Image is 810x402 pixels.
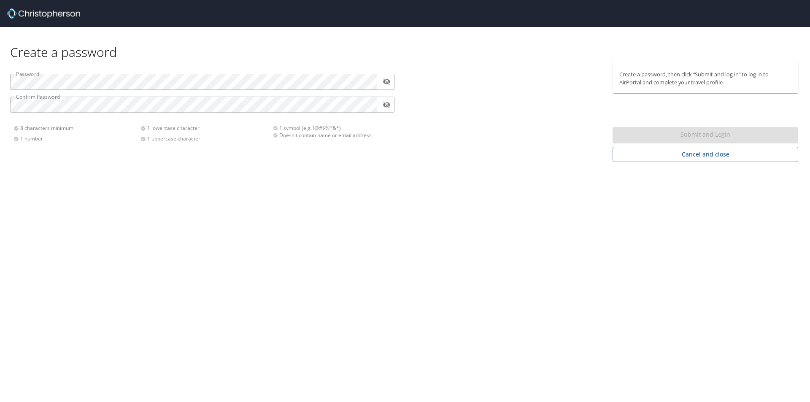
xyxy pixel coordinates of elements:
[619,70,791,86] p: Create a password, then click “Submit and log in” to log in to AirPortal and complete your travel...
[380,98,393,111] button: toggle password visibility
[380,75,393,88] button: toggle password visibility
[619,149,791,160] span: Cancel and close
[140,124,267,132] div: 1 lowercase character
[273,124,390,132] div: 1 symbol (e.g. !@#$%^&*)
[613,147,798,162] button: Cancel and close
[140,135,267,142] div: 1 uppercase character
[13,135,140,142] div: 1 number
[13,124,140,132] div: 8 characters minimum
[273,132,390,139] div: Doesn't contain name or email address
[10,27,800,60] div: Create a password
[7,8,80,19] img: Christopherson_logo_rev.png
